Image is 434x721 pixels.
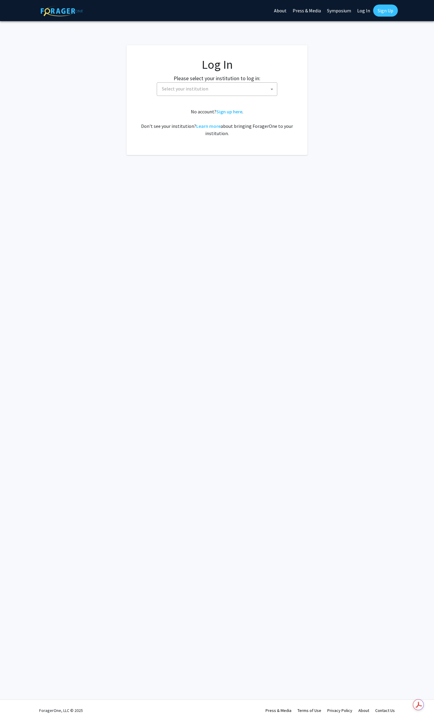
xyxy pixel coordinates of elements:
a: Sign up here [216,109,242,115]
h1: Log In [139,57,295,72]
iframe: Chat [5,694,26,716]
a: Privacy Policy [327,708,352,713]
div: ForagerOne, LLC © 2025 [39,700,83,721]
a: Press & Media [266,708,291,713]
img: ForagerOne Logo [41,6,83,16]
span: Select your institution [157,82,277,96]
label: Please select your institution to log in: [174,74,260,82]
a: Learn more about bringing ForagerOne to your institution [196,123,221,129]
span: Select your institution [159,83,277,95]
span: Select your institution [162,86,208,92]
a: Terms of Use [297,708,321,713]
a: About [358,708,369,713]
a: Contact Us [375,708,395,713]
a: Sign Up [373,5,398,17]
div: No account? . Don't see your institution? about bringing ForagerOne to your institution. [139,108,295,137]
